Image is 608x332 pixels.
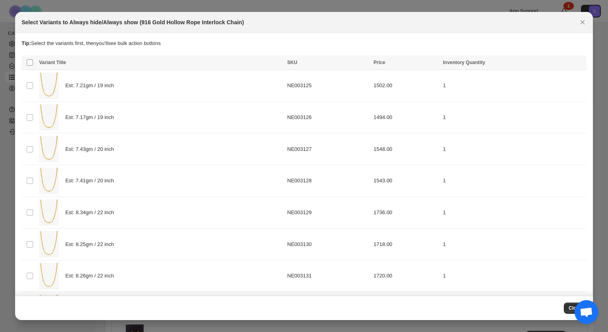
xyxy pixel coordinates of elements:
td: 1494.00 [371,102,440,133]
img: 916GoldHollowRopeInterlockChainThumbnail.jpg [39,199,59,226]
td: 1 [440,133,587,165]
span: SKU [287,60,297,65]
span: Variant Title [39,60,66,65]
td: NE003129 [285,197,371,228]
img: 916GoldHollowRopeInterlockChainThumbnail.jpg [39,104,59,131]
span: Est: 8.25gm / 22 inch [65,240,118,248]
td: NE003125 [285,70,371,102]
td: 1736.00 [371,197,440,228]
td: 1 [440,292,587,324]
td: 1 [440,102,587,133]
td: NE003131 [285,260,371,292]
td: 1548.00 [371,133,440,165]
td: NE003126 [285,102,371,133]
p: Select the variants first, then you'll see bulk action buttons [21,39,587,47]
h2: Select Variants to Always hide/Always show (916 Gold Hollow Rope Interlock Chain) [21,18,244,26]
span: Inventory Quantity [443,60,485,65]
span: Close [569,305,582,311]
img: 916GoldHollowRopeInterlockChainThumbnail.jpg [39,72,59,99]
td: 1718.00 [371,228,440,260]
td: 1720.00 [371,260,440,292]
td: NE003130 [285,228,371,260]
span: Est: 7.21gm / 19 inch [65,82,118,90]
strong: Tip: [21,40,31,46]
a: Open chat [575,300,598,324]
td: NE003128 [285,165,371,197]
button: Close [577,17,588,28]
img: 916GoldHollowRopeInterlockChainThumbnail.jpg [39,263,59,289]
td: 1 [440,70,587,102]
td: 1 [440,260,587,292]
td: 1 [440,228,587,260]
span: Est: 8.34gm / 22 inch [65,209,118,217]
td: NE003132 [285,292,371,324]
span: Est: 8.26gm / 22 inch [65,272,118,280]
img: 916GoldHollowRopeInterlockChainThumbnail.jpg [39,231,59,258]
td: 1 [440,197,587,228]
td: 1543.00 [371,165,440,197]
span: Est: 7.43gm / 20 inch [65,145,118,153]
td: 1839.00 [371,292,440,324]
button: Close [564,303,587,314]
img: 916GoldHollowRopeInterlockChainThumbnail.jpg [39,136,59,162]
td: 1502.00 [371,70,440,102]
span: Price [374,60,385,65]
span: Est: 7.41gm / 20 inch [65,177,118,185]
span: Est: 7.17gm / 19 inch [65,113,118,121]
td: NE003127 [285,133,371,165]
img: 916GoldHollowRopeInterlockChainThumbnail.jpg [39,168,59,194]
td: 1 [440,165,587,197]
img: 916GoldHollowRopeInterlockChainThumbnail.jpg [39,295,59,321]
